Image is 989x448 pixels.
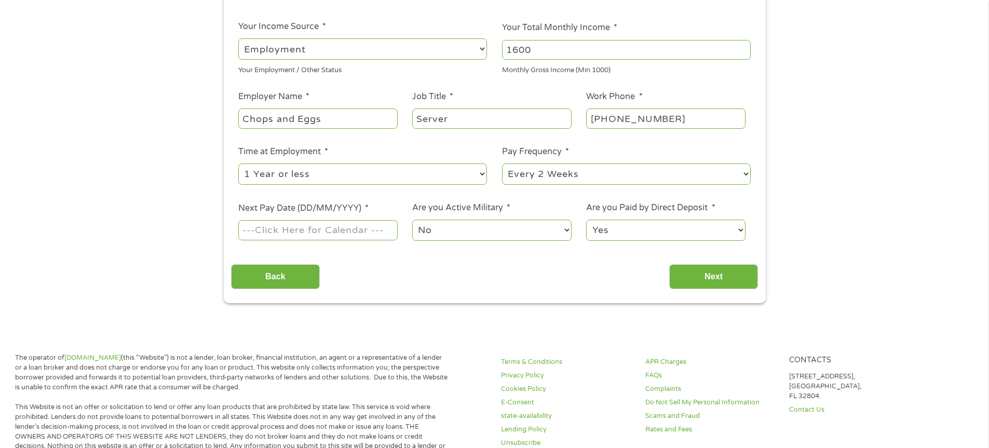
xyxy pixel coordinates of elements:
[586,108,745,128] input: (231) 754-4010
[238,91,309,102] label: Employer Name
[238,108,397,128] input: Walmart
[15,353,448,392] p: The operator of (this “Website”) is not a lender, loan broker, financial institution, an agent or...
[238,146,328,157] label: Time at Employment
[501,371,633,381] a: Privacy Policy
[501,398,633,408] a: E-Consent
[412,202,510,213] label: Are you Active Military
[412,108,571,128] input: Cashier
[645,398,777,408] a: Do Not Sell My Personal Information
[238,62,487,76] div: Your Employment / Other Status
[502,22,617,33] label: Your Total Monthly Income
[645,411,777,421] a: Scams and Fraud
[645,425,777,435] a: Rates and Fees
[501,425,633,435] a: Lending Policy
[789,405,921,415] a: Contact Us
[64,354,121,362] a: [DOMAIN_NAME]
[501,357,633,367] a: Terms & Conditions
[231,264,320,290] input: Back
[501,384,633,394] a: Cookies Policy
[238,203,369,214] label: Next Pay Date (DD/MM/YYYY)
[789,372,921,401] p: [STREET_ADDRESS], [GEOGRAPHIC_DATA], FL 32804.
[412,91,453,102] label: Job Title
[586,91,642,102] label: Work Phone
[501,411,633,421] a: state-availability
[645,384,777,394] a: Complaints
[502,62,751,76] div: Monthly Gross Income (Min 1000)
[645,371,777,381] a: FAQs
[669,264,758,290] input: Next
[502,146,569,157] label: Pay Frequency
[501,438,633,448] a: Unsubscribe
[502,40,751,60] input: 1800
[586,202,715,213] label: Are you Paid by Direct Deposit
[238,21,326,32] label: Your Income Source
[645,357,777,367] a: APR Charges
[789,356,921,365] h4: Contacts
[238,220,397,240] input: ---Click Here for Calendar ---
